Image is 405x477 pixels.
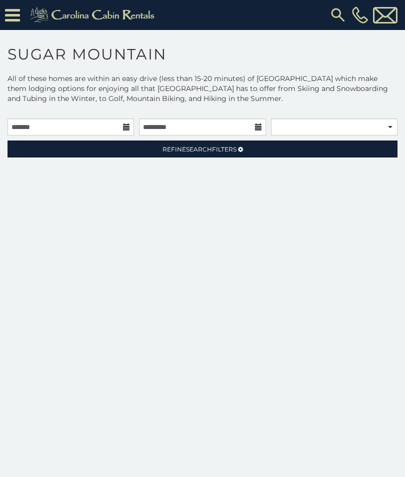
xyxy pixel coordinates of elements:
a: RefineSearchFilters [7,140,397,157]
span: Search [186,145,212,153]
span: Refine Filters [162,145,236,153]
img: search-regular.svg [329,6,347,24]
img: Khaki-logo.png [25,5,163,25]
a: [PHONE_NUMBER] [349,6,370,23]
